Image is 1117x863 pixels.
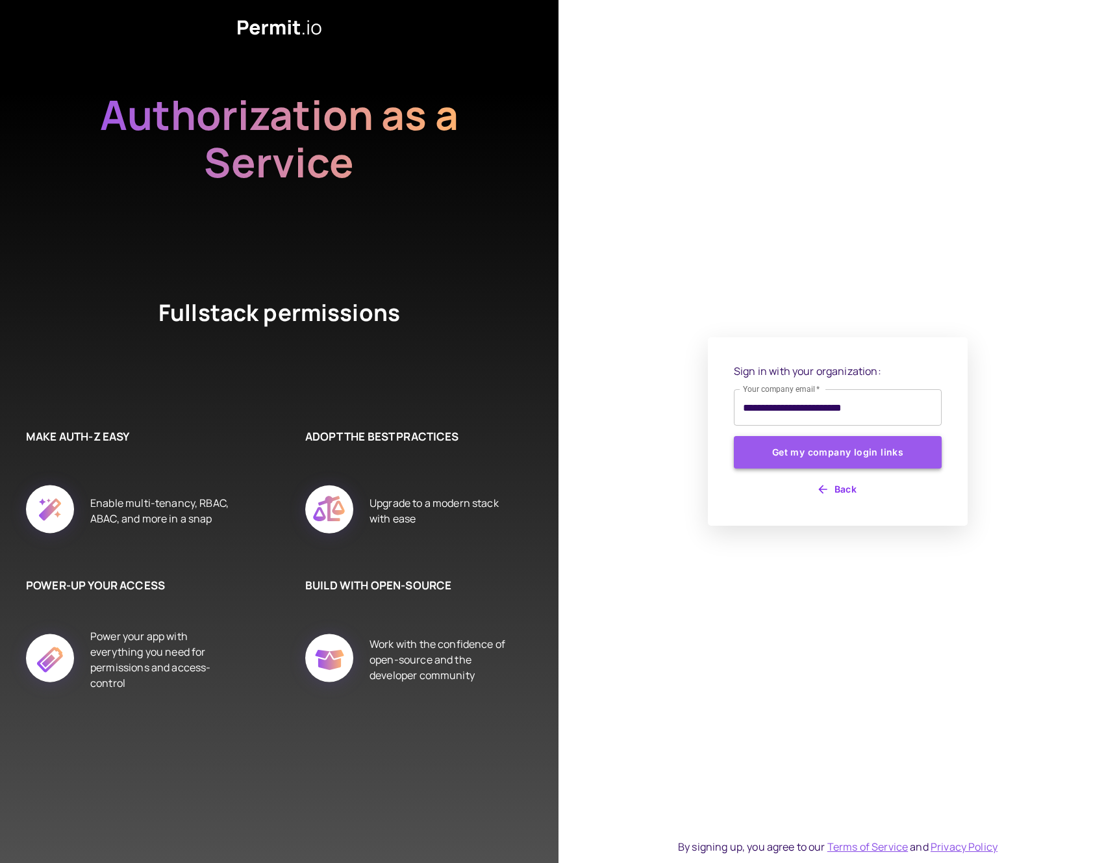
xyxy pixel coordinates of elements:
div: Upgrade to a modern stack with ease [370,470,520,551]
h6: BUILD WITH OPEN-SOURCE [305,577,520,594]
h4: Fullstack permissions [110,297,448,376]
h6: ADOPT THE BEST PRACTICES [305,428,520,445]
a: Privacy Policy [931,840,998,854]
h6: POWER-UP YOUR ACCESS [26,577,240,594]
h2: Authorization as a Service [58,91,500,233]
div: Power your app with everything you need for permissions and access-control [90,619,240,700]
button: Back [734,479,942,500]
h6: MAKE AUTH-Z EASY [26,428,240,445]
label: Your company email [743,383,820,394]
div: Work with the confidence of open-source and the developer community [370,619,520,700]
div: Enable multi-tenancy, RBAC, ABAC, and more in a snap [90,470,240,551]
a: Terms of Service [827,840,908,854]
button: Get my company login links [734,436,942,469]
p: Sign in with your organization: [734,363,942,379]
div: By signing up, you agree to our and [678,839,998,855]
